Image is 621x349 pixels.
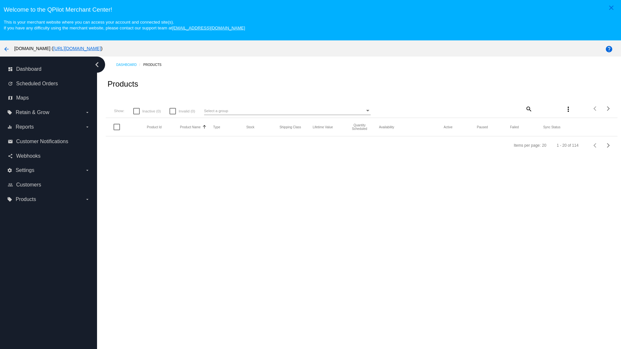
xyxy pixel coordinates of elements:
button: Change sorting for TotalQuantityScheduledActive [444,125,452,129]
i: arrow_drop_down [85,168,90,173]
a: email Customer Notifications [8,136,90,147]
i: update [8,81,13,86]
a: map Maps [8,93,90,103]
mat-icon: more_vert [564,105,572,113]
mat-header-cell: Availability [379,125,444,129]
button: Next page [602,139,615,152]
mat-icon: arrow_back [3,45,10,53]
i: local_offer [7,197,12,202]
a: update Scheduled Orders [8,79,90,89]
button: Change sorting for ProductName [180,125,201,129]
h2: Products [107,79,138,89]
span: Customers [16,182,41,188]
a: [EMAIL_ADDRESS][DOMAIN_NAME] [172,26,245,30]
i: dashboard [8,67,13,72]
a: share Webhooks [8,151,90,161]
span: Invalid (0) [179,107,195,115]
h3: Welcome to the QPilot Merchant Center! [4,6,617,13]
span: Reports [16,124,34,130]
i: arrow_drop_down [85,197,90,202]
mat-icon: close [607,4,615,12]
i: equalizer [7,124,12,130]
a: Dashboard [116,60,143,70]
button: Change sorting for ShippingClass [279,125,301,129]
i: share [8,153,13,159]
i: arrow_drop_down [85,124,90,130]
div: Items per page: [514,143,540,148]
button: Change sorting for LifetimeValue [313,125,333,129]
span: Dashboard [16,66,41,72]
div: 20 [542,143,546,148]
button: Change sorting for ProductType [213,125,220,129]
i: local_offer [7,110,12,115]
span: Customer Notifications [16,139,68,144]
span: Webhooks [16,153,40,159]
i: email [8,139,13,144]
a: dashboard Dashboard [8,64,90,74]
button: Previous page [589,139,602,152]
i: people_outline [8,182,13,187]
span: Retain & Grow [16,110,49,115]
mat-select: Select a group [204,107,371,115]
a: [URL][DOMAIN_NAME] [53,46,101,51]
button: Change sorting for QuantityScheduled [346,123,373,131]
span: [DOMAIN_NAME] ( ) [14,46,103,51]
i: map [8,95,13,100]
div: 1 - 20 of 114 [557,143,578,148]
button: Change sorting for ExternalId [147,125,162,129]
a: people_outline Customers [8,180,90,190]
i: chevron_left [92,59,102,70]
i: settings [7,168,12,173]
a: Products [143,60,167,70]
i: arrow_drop_down [85,110,90,115]
button: Change sorting for ValidationErrorCode [543,125,560,129]
button: Next page [602,102,615,115]
span: Scheduled Orders [16,81,58,87]
span: Inactive (0) [142,107,161,115]
mat-icon: help [605,45,613,53]
button: Change sorting for StockLevel [246,125,255,129]
button: Change sorting for TotalQuantityFailed [510,125,519,129]
button: Change sorting for TotalQuantityScheduledPaused [477,125,488,129]
span: Show: [114,109,124,113]
span: Select a group [204,109,228,113]
mat-icon: search [525,104,532,114]
span: Products [16,196,36,202]
span: Maps [16,95,29,101]
span: Settings [16,167,34,173]
small: This is your merchant website where you can access your account and connected site(s). If you hav... [4,20,245,30]
button: Previous page [589,102,602,115]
